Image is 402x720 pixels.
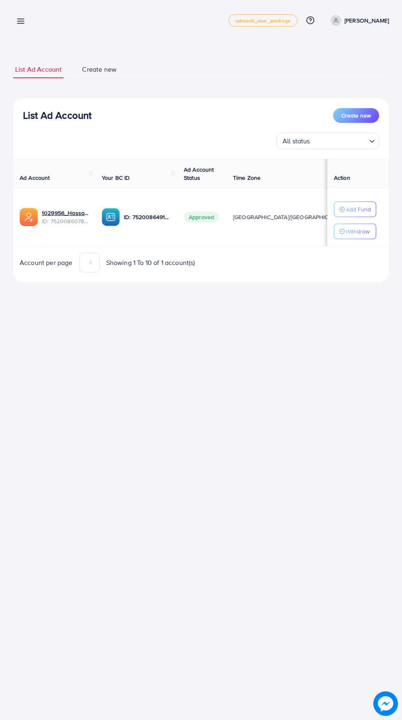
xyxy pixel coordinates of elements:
a: [PERSON_NAME] [327,15,389,26]
button: Create new [333,108,379,123]
p: ID: 7520086491469692945 [124,212,171,222]
p: Withdraw [346,226,370,236]
span: Your BC ID [102,174,130,182]
img: image [373,691,398,716]
p: Add Fund [346,204,371,214]
div: <span class='underline'>1029956_Hassam_1750906624197</span></br>7520086078024515591 [42,209,89,226]
input: Search for option [313,134,366,147]
span: All status [281,135,312,147]
button: Withdraw [334,224,376,239]
span: Create new [341,111,371,120]
span: Approved [184,212,219,222]
button: Add Fund [334,202,376,217]
span: ID: 7520086078024515591 [42,217,89,225]
span: Create new [82,65,116,74]
span: Showing 1 To 10 of 1 account(s) [106,258,195,267]
span: Time Zone [233,174,260,182]
img: ic-ads-acc.e4c84228.svg [20,208,38,226]
a: 1029956_Hassam_1750906624197 [42,209,89,217]
a: adreach_new_package [228,14,297,27]
img: ic-ba-acc.ded83a64.svg [102,208,120,226]
span: adreach_new_package [235,18,290,23]
span: [GEOGRAPHIC_DATA]/[GEOGRAPHIC_DATA] [233,213,347,221]
span: Ad Account Status [184,165,214,182]
p: [PERSON_NAME] [345,16,389,25]
div: Search for option [276,133,379,149]
span: Action [334,174,350,182]
span: List Ad Account [15,65,62,74]
span: Account per page [20,258,73,267]
h3: List Ad Account [23,109,91,121]
span: Ad Account [20,174,50,182]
